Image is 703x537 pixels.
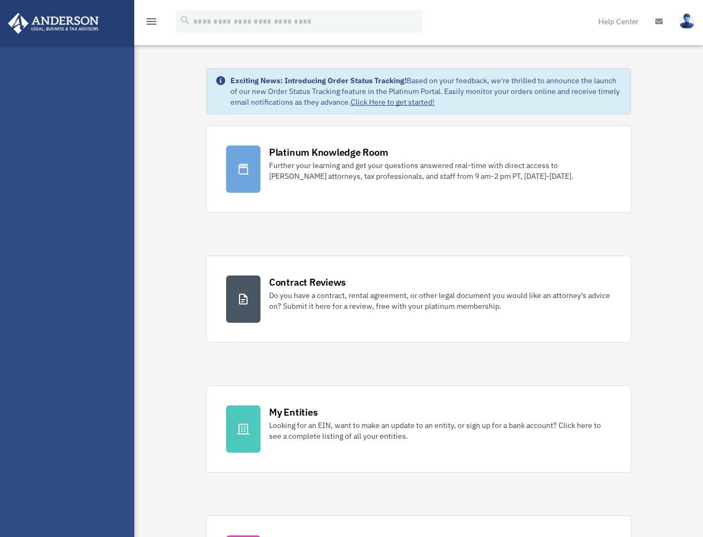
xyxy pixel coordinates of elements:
i: menu [145,15,158,28]
div: Contract Reviews [269,275,346,289]
a: menu [145,19,158,28]
a: Click Here to get started! [351,97,434,107]
a: Platinum Knowledge Room Further your learning and get your questions answered real-time with dire... [206,126,631,213]
img: User Pic [679,13,695,29]
i: search [179,14,191,26]
div: Based on your feedback, we're thrilled to announce the launch of our new Order Status Tracking fe... [230,75,622,107]
a: My Entities Looking for an EIN, want to make an update to an entity, or sign up for a bank accoun... [206,386,631,473]
div: Platinum Knowledge Room [269,146,388,159]
div: Looking for an EIN, want to make an update to an entity, or sign up for a bank account? Click her... [269,420,611,441]
strong: Exciting News: Introducing Order Status Tracking! [230,76,407,85]
div: My Entities [269,405,317,419]
a: Contract Reviews Do you have a contract, rental agreement, or other legal document you would like... [206,256,631,343]
div: Do you have a contract, rental agreement, or other legal document you would like an attorney's ad... [269,290,611,311]
img: Anderson Advisors Platinum Portal [5,13,102,34]
div: Further your learning and get your questions answered real-time with direct access to [PERSON_NAM... [269,160,611,182]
